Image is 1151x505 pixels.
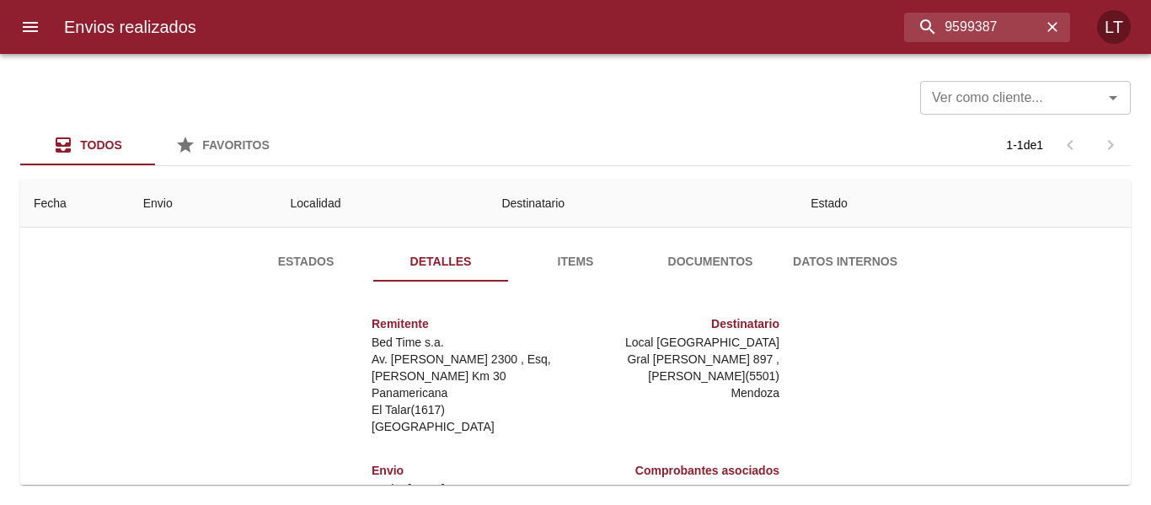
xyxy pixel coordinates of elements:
[582,368,779,384] p: [PERSON_NAME] ( 5501 )
[653,251,768,272] span: Documentos
[20,125,290,165] div: Tabs Envios
[372,334,569,351] p: Bed Time s.a.
[788,251,902,272] span: Datos Internos
[10,7,51,47] button: menu
[582,481,779,497] p: R - 0229 - 00025529
[1006,137,1043,153] p: 1 - 1 de 1
[80,138,122,152] span: Todos
[249,251,363,272] span: Estados
[20,180,130,228] th: Fecha
[488,180,797,228] th: Destinatario
[518,251,633,272] span: Items
[277,180,489,228] th: Localidad
[797,180,1131,228] th: Estado
[1097,10,1131,44] div: Abrir información de usuario
[582,462,779,481] h6: Comprobantes asociados
[238,241,913,282] div: Tabs detalle de guia
[904,13,1041,42] input: buscar
[582,334,779,351] p: Local [GEOGRAPHIC_DATA]
[582,315,779,334] h6: Destinatario
[372,418,569,435] p: [GEOGRAPHIC_DATA]
[582,384,779,401] p: Mendoza
[1050,137,1090,151] span: Pagina anterior
[372,351,569,401] p: Av. [PERSON_NAME] 2300 , Esq, [PERSON_NAME] Km 30 Panamericana
[1101,86,1125,110] button: Abrir
[372,315,569,334] h6: Remitente
[372,401,569,418] p: El Talar ( 1617 )
[130,180,277,228] th: Envio
[372,462,569,481] h6: Envio
[1097,10,1131,44] div: LT
[202,138,270,152] span: Favoritos
[383,251,498,272] span: Detalles
[64,13,196,40] h6: Envios realizados
[1090,125,1131,165] span: Pagina siguiente
[372,481,569,497] p: Fecha: [DATE]
[582,351,779,368] p: Gral [PERSON_NAME] 897 ,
